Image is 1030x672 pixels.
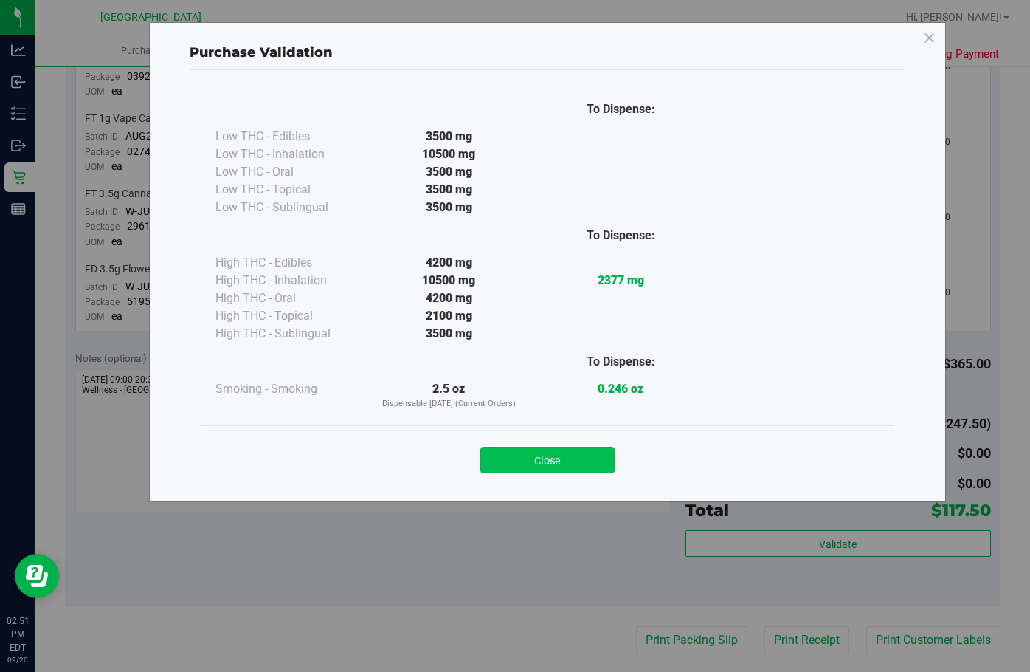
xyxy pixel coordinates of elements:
[215,272,363,289] div: High THC - Inhalation
[363,307,535,325] div: 2100 mg
[363,254,535,272] div: 4200 mg
[363,380,535,411] div: 2.5 oz
[215,254,363,272] div: High THC - Edibles
[215,128,363,145] div: Low THC - Edibles
[15,554,59,598] iframe: Resource center
[535,227,707,244] div: To Dispense:
[480,447,615,473] button: Close
[598,273,644,287] strong: 2377 mg
[215,199,363,216] div: Low THC - Sublingual
[215,145,363,163] div: Low THC - Inhalation
[535,100,707,118] div: To Dispense:
[363,398,535,411] p: Dispensable [DATE] (Current Orders)
[363,199,535,216] div: 3500 mg
[598,382,643,396] strong: 0.246 oz
[215,181,363,199] div: Low THC - Topical
[363,145,535,163] div: 10500 mg
[363,325,535,343] div: 3500 mg
[215,163,363,181] div: Low THC - Oral
[363,163,535,181] div: 3500 mg
[215,380,363,398] div: Smoking - Smoking
[190,44,333,61] span: Purchase Validation
[363,272,535,289] div: 10500 mg
[363,289,535,307] div: 4200 mg
[215,325,363,343] div: High THC - Sublingual
[215,307,363,325] div: High THC - Topical
[215,289,363,307] div: High THC - Oral
[535,353,707,371] div: To Dispense:
[363,128,535,145] div: 3500 mg
[363,181,535,199] div: 3500 mg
